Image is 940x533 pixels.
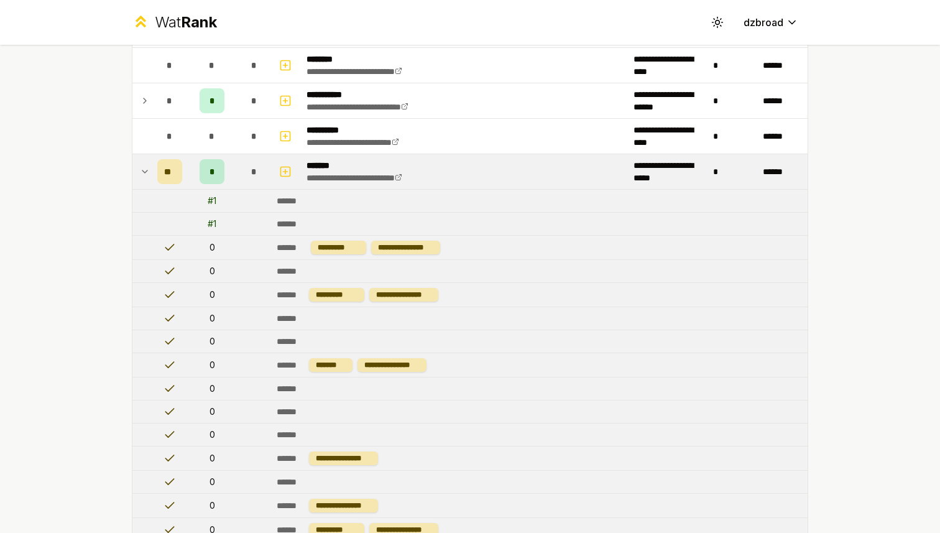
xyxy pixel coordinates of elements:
td: 0 [187,494,237,517]
div: # 1 [208,195,216,207]
span: Rank [181,13,217,31]
td: 0 [187,260,237,282]
td: 0 [187,471,237,493]
span: dzbroad [744,15,783,30]
td: 0 [187,236,237,259]
td: 0 [187,353,237,377]
td: 0 [187,447,237,470]
a: WatRank [132,12,217,32]
td: 0 [187,401,237,423]
td: 0 [187,283,237,307]
td: 0 [187,330,237,353]
button: dzbroad [734,11,808,34]
div: # 1 [208,218,216,230]
td: 0 [187,424,237,446]
td: 0 [187,378,237,400]
td: 0 [187,307,237,330]
div: Wat [155,12,217,32]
